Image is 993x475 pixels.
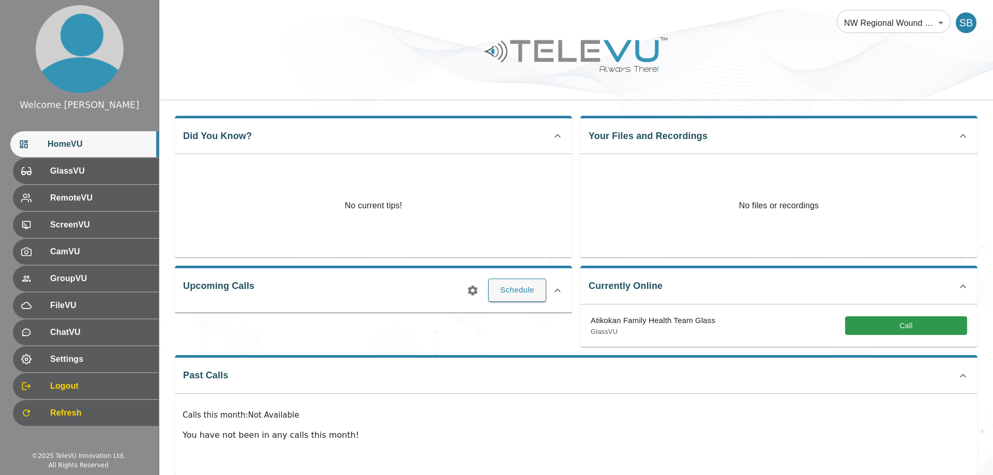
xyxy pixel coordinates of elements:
[845,316,967,335] button: Call
[591,315,715,327] p: Atikokan Family Health Team Glass
[36,5,124,93] img: profile.png
[13,400,159,426] div: Refresh
[580,154,977,257] p: No files or recordings
[13,293,159,318] div: FileVU
[183,409,970,421] p: Calls this month : Not Available
[50,353,151,365] span: Settings
[50,272,151,285] span: GroupVU
[956,12,976,33] div: SB
[48,138,151,150] span: HomeVU
[13,185,159,211] div: RemoteVU
[50,326,151,339] span: ChatVU
[13,373,159,399] div: Logout
[13,239,159,265] div: CamVU
[13,266,159,292] div: GroupVU
[50,192,151,204] span: RemoteVU
[20,98,139,112] div: Welcome [PERSON_NAME]
[488,279,546,301] button: Schedule
[10,131,159,157] div: HomeVU
[50,380,151,392] span: Logout
[50,219,151,231] span: ScreenVU
[13,212,159,238] div: ScreenVU
[183,429,970,441] p: You have not been in any calls this month!
[345,200,402,212] p: No current tips!
[50,407,151,419] span: Refresh
[13,346,159,372] div: Settings
[483,33,669,76] img: Logo
[50,165,151,177] span: GlassVU
[13,319,159,345] div: ChatVU
[50,246,151,258] span: CamVU
[49,461,109,470] div: All Rights Reserved
[837,8,951,37] div: NW Regional Wound Care
[591,327,715,337] p: GlassVU
[50,299,151,312] span: FileVU
[13,158,159,184] div: GlassVU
